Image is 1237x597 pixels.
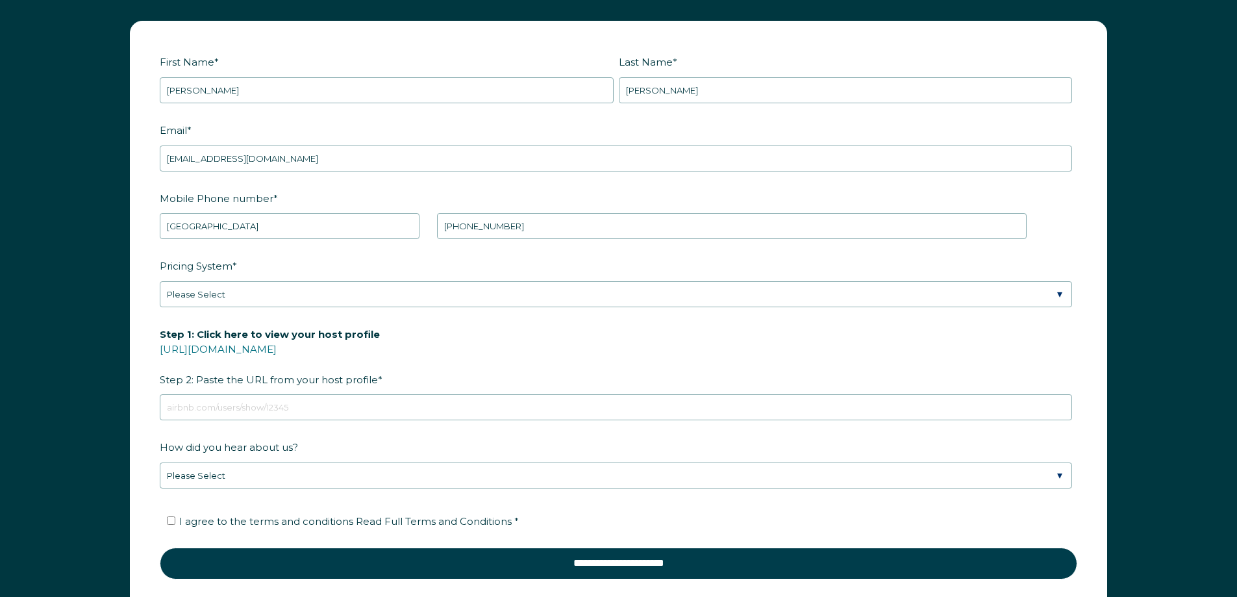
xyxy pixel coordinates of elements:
[167,516,175,525] input: I agree to the terms and conditions Read Full Terms and Conditions *
[160,394,1072,420] input: airbnb.com/users/show/12345
[160,52,214,72] span: First Name
[160,324,380,344] span: Step 1: Click here to view your host profile
[619,52,673,72] span: Last Name
[160,120,187,140] span: Email
[356,515,512,527] span: Read Full Terms and Conditions
[160,256,232,276] span: Pricing System
[160,437,298,457] span: How did you hear about us?
[160,188,273,209] span: Mobile Phone number
[179,515,519,527] span: I agree to the terms and conditions
[160,343,277,355] a: [URL][DOMAIN_NAME]
[353,515,514,527] a: Read Full Terms and Conditions
[160,324,380,390] span: Step 2: Paste the URL from your host profile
